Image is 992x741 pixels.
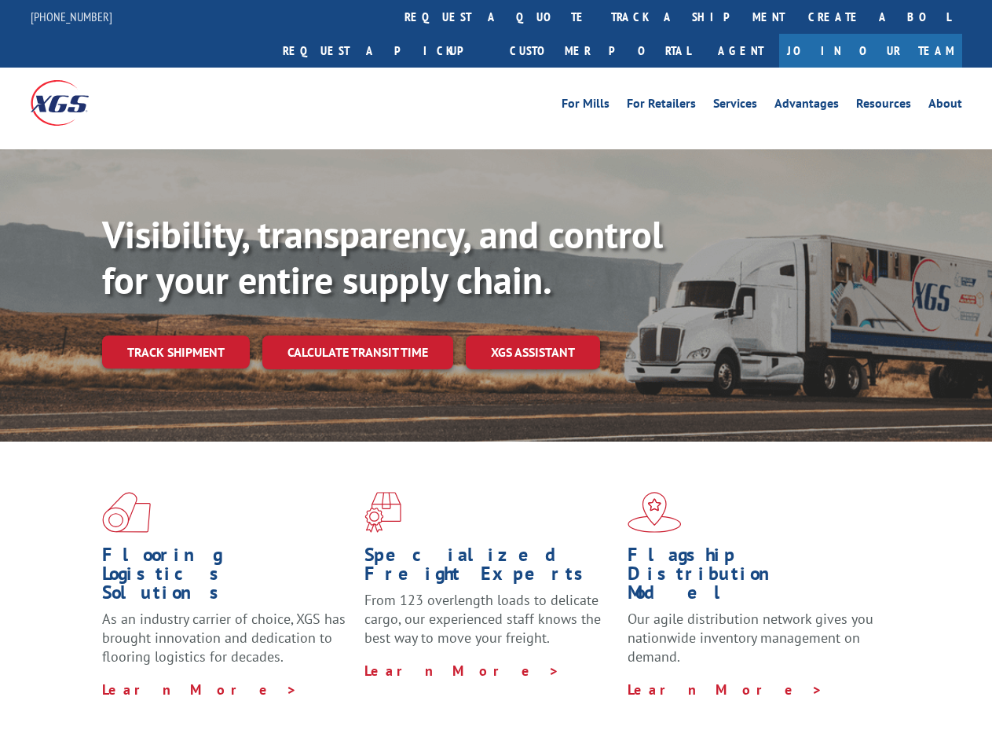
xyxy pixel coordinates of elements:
[628,680,823,699] a: Learn More >
[856,97,911,115] a: Resources
[364,591,615,661] p: From 123 overlength loads to delicate cargo, our experienced staff knows the best way to move you...
[364,662,560,680] a: Learn More >
[779,34,962,68] a: Join Our Team
[466,336,600,369] a: XGS ASSISTANT
[774,97,839,115] a: Advantages
[262,336,453,369] a: Calculate transit time
[102,680,298,699] a: Learn More >
[562,97,609,115] a: For Mills
[271,34,498,68] a: Request a pickup
[102,610,346,666] span: As an industry carrier of choice, XGS has brought innovation and dedication to flooring logistics...
[102,336,250,369] a: Track shipment
[102,210,663,304] b: Visibility, transparency, and control for your entire supply chain.
[102,492,151,533] img: xgs-icon-total-supply-chain-intelligence-red
[628,545,878,610] h1: Flagship Distribution Model
[928,97,962,115] a: About
[364,492,401,533] img: xgs-icon-focused-on-flooring-red
[102,545,353,610] h1: Flooring Logistics Solutions
[364,545,615,591] h1: Specialized Freight Experts
[31,9,112,24] a: [PHONE_NUMBER]
[498,34,702,68] a: Customer Portal
[628,610,873,666] span: Our agile distribution network gives you nationwide inventory management on demand.
[627,97,696,115] a: For Retailers
[628,492,682,533] img: xgs-icon-flagship-distribution-model-red
[713,97,757,115] a: Services
[702,34,779,68] a: Agent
